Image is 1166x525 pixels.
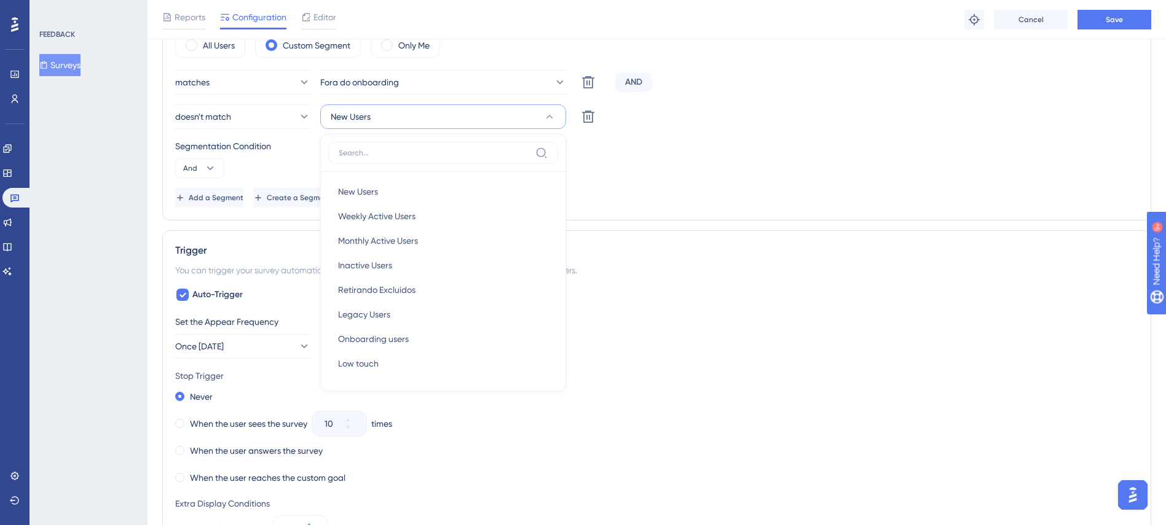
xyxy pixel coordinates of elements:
[183,163,197,173] span: And
[232,10,286,25] span: Configuration
[175,339,224,354] span: Once [DATE]
[175,496,1138,511] div: Extra Display Conditions
[994,10,1068,29] button: Cancel
[328,351,558,376] button: Low touch
[1018,15,1044,25] span: Cancel
[175,158,224,178] button: And
[331,109,371,124] span: New Users
[175,75,210,90] span: matches
[338,258,392,273] span: Inactive Users
[175,263,1138,278] div: You can trigger your survey automatically when the target URL is visited, and/or use the custom t...
[253,188,331,208] button: Create a Segment
[175,104,310,129] button: doesn't match
[283,38,350,53] label: Custom Segment
[320,75,399,90] span: Fora do onboarding
[615,72,652,92] div: AND
[175,334,310,359] button: Once [DATE]
[175,70,310,95] button: matches
[175,368,1138,383] div: Stop Trigger
[175,10,205,25] span: Reports
[371,416,392,431] div: times
[175,109,231,124] span: doesn't match
[39,29,75,39] div: FEEDBACK
[338,356,379,371] span: Low touch
[328,302,558,327] button: Legacy Users
[313,10,336,25] span: Editor
[328,179,558,204] button: New Users
[328,327,558,351] button: Onboarding users
[1077,10,1151,29] button: Save
[338,233,418,248] span: Monthly Active Users
[39,54,81,76] button: Surveys
[192,287,243,302] span: Auto-Trigger
[320,104,566,129] button: New Users
[398,38,430,53] label: Only Me
[338,209,416,224] span: Weekly Active Users
[203,38,235,53] label: All Users
[328,228,558,253] button: Monthly Active Users
[175,314,1138,329] div: Set the Appear Frequency
[320,70,566,95] button: Fora do onboarding
[338,184,378,199] span: New Users
[328,253,558,278] button: Inactive Users
[338,332,409,346] span: Onboarding users
[84,6,91,16] div: 9+
[1106,15,1123,25] span: Save
[339,148,530,158] input: Search...
[1114,476,1151,513] iframe: UserGuiding AI Assistant Launcher
[190,416,307,431] label: When the user sees the survey
[267,193,331,203] span: Create a Segment
[190,470,345,485] label: When the user reaches the custom goal
[338,307,390,322] span: Legacy Users
[328,278,558,302] button: Retirando Excluidos
[338,282,416,297] span: Retirando Excluidos
[190,389,213,404] label: Never
[189,193,243,203] span: Add a Segment
[29,3,77,18] span: Need Help?
[328,204,558,228] button: Weekly Active Users
[190,443,323,458] label: When the user answers the survey
[175,188,243,208] button: Add a Segment
[175,139,1138,154] div: Segmentation Condition
[175,243,1138,258] div: Trigger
